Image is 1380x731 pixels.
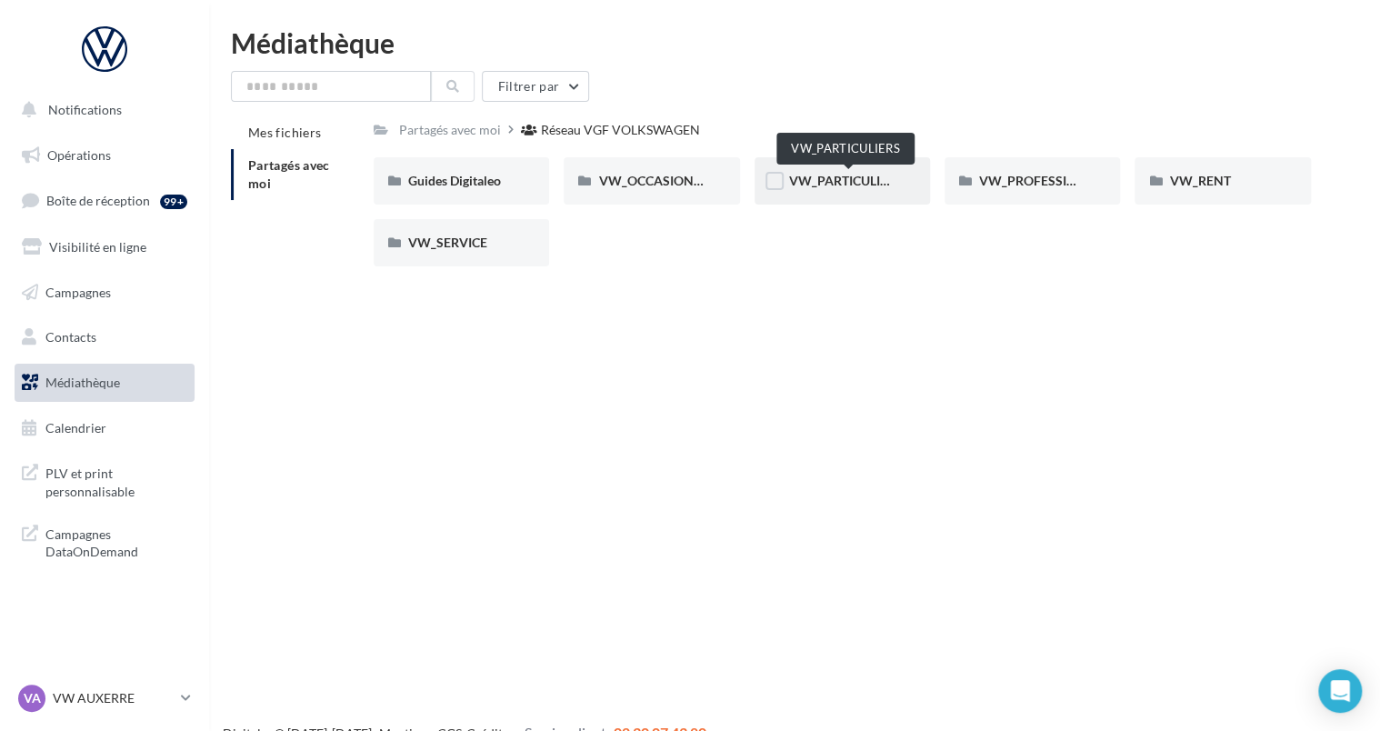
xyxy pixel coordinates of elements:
[160,195,187,209] div: 99+
[49,239,146,255] span: Visibilité en ligne
[776,133,915,165] div: VW_PARTICULIERS
[408,173,501,188] span: Guides Digitaleo
[979,173,1117,188] span: VW_PROFESSIONNELS
[11,318,198,356] a: Contacts
[11,409,198,447] a: Calendrier
[11,181,198,220] a: Boîte de réception99+
[45,375,120,390] span: Médiathèque
[248,157,330,191] span: Partagés avec moi
[598,173,776,188] span: VW_OCCASIONS_GARANTIES
[231,29,1358,56] div: Médiathèque
[11,274,198,312] a: Campagnes
[45,522,187,561] span: Campagnes DataOnDemand
[541,121,700,139] div: Réseau VGF VOLKSWAGEN
[15,681,195,716] a: VA VW AUXERRE
[24,689,41,707] span: VA
[11,91,191,129] button: Notifications
[1318,669,1362,713] div: Open Intercom Messenger
[45,329,96,345] span: Contacts
[45,461,187,500] span: PLV et print personnalisable
[408,235,487,250] span: VW_SERVICE
[789,173,903,188] span: VW_PARTICULIERS
[11,364,198,402] a: Médiathèque
[48,102,122,117] span: Notifications
[45,284,111,299] span: Campagnes
[46,193,150,208] span: Boîte de réception
[47,147,111,163] span: Opérations
[248,125,321,140] span: Mes fichiers
[1169,173,1230,188] span: VW_RENT
[11,228,198,266] a: Visibilité en ligne
[53,689,174,707] p: VW AUXERRE
[11,515,198,568] a: Campagnes DataOnDemand
[11,136,198,175] a: Opérations
[399,121,501,139] div: Partagés avec moi
[45,420,106,436] span: Calendrier
[482,71,589,102] button: Filtrer par
[11,454,198,507] a: PLV et print personnalisable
